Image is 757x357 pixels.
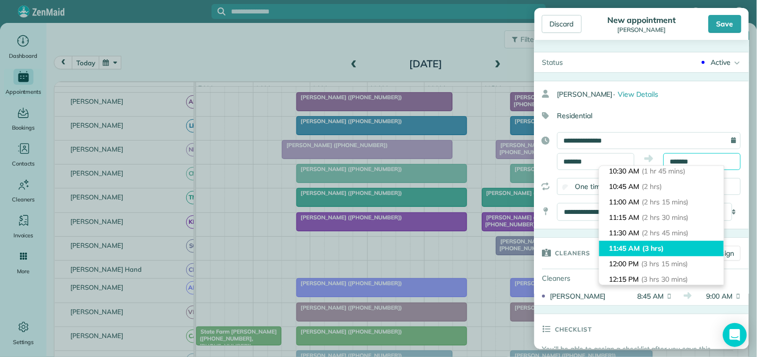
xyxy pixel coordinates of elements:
div: Cleaners [534,269,604,287]
div: Status [534,52,571,72]
span: View Details [618,90,659,99]
span: One time [575,182,605,191]
span: (3 hrs 30 mins) [642,275,688,284]
span: (2 hrs) [642,182,662,191]
span: 9:00 AM [699,291,733,301]
h3: Cleaners [555,238,591,268]
span: (1 hr 45 mins) [642,167,685,176]
span: · [614,90,616,99]
div: Discard [542,15,582,33]
div: Residential [534,107,741,124]
span: 8:45 AM [630,291,664,301]
li: 10:30 AM [599,164,724,179]
li: 11:45 AM [599,241,724,256]
div: Open Intercom Messenger [723,323,747,347]
span: (2 hrs 15 mins) [642,197,689,206]
input: One time [563,184,569,191]
li: 12:15 PM [599,272,724,287]
div: New appointment [605,15,679,25]
div: Save [709,15,742,33]
li: 10:45 AM [599,179,724,194]
div: [PERSON_NAME] [550,291,627,301]
span: (3 hrs 15 mins) [642,259,688,268]
span: (2 hrs 45 mins) [642,228,689,237]
div: [PERSON_NAME] [557,85,749,103]
span: (2 hrs 30 mins) [642,213,689,222]
h3: Checklist [555,314,592,344]
li: 11:00 AM [599,194,724,210]
li: 12:00 PM [599,256,724,272]
div: Active [711,57,731,67]
li: 11:15 AM [599,210,724,225]
li: 11:30 AM [599,225,724,241]
span: (3 hrs) [643,244,664,253]
div: [PERSON_NAME] [605,26,679,33]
